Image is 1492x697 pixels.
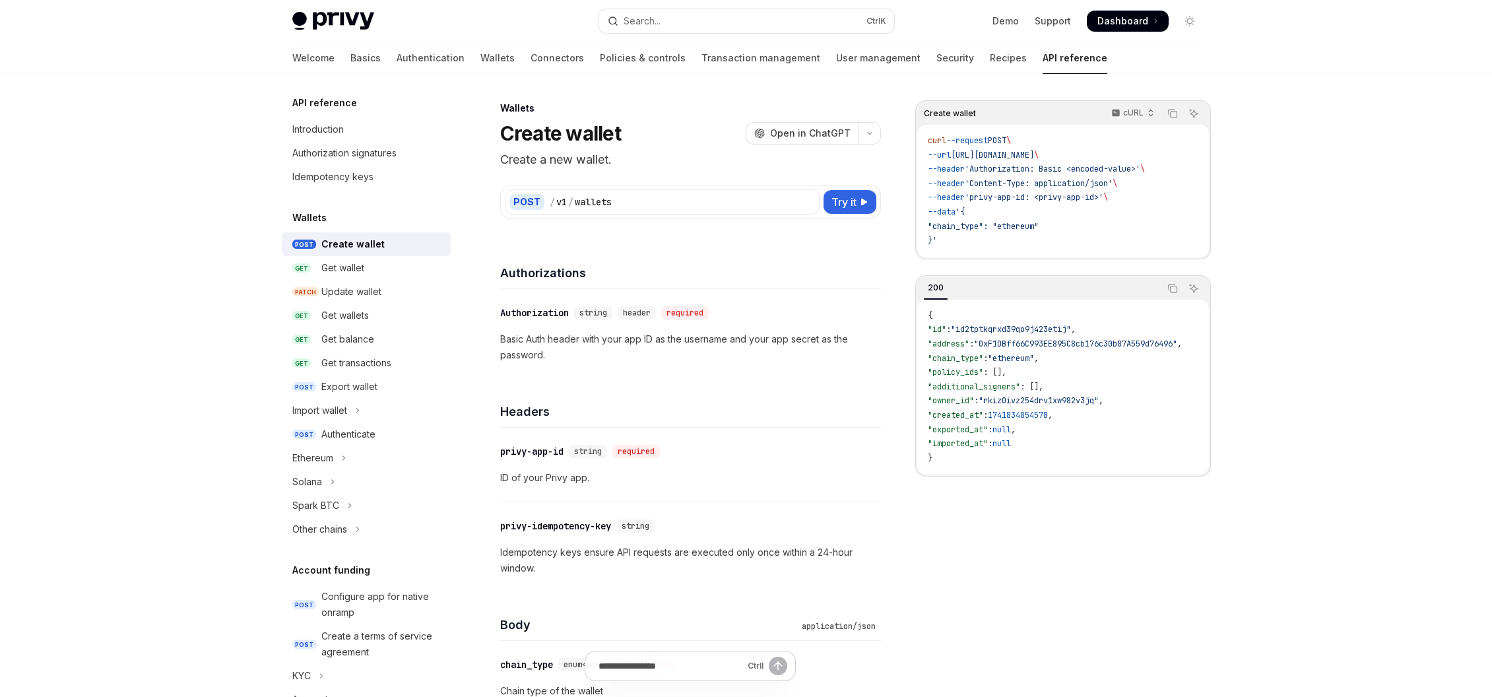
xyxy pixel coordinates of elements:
span: POST [988,135,1006,146]
span: "imported_at" [928,438,988,449]
div: Search... [624,13,661,29]
span: POST [292,640,316,649]
span: POST [292,600,316,610]
span: '{ [956,207,965,217]
div: Other chains [292,521,347,537]
a: Policies & controls [600,42,686,74]
span: : [], [983,367,1006,378]
span: "id" [928,324,946,335]
div: Authenticate [321,426,375,442]
span: "id2tptkqrxd39qo9j423etij" [951,324,1071,335]
a: Dashboard [1087,11,1169,32]
span: null [992,424,1011,435]
div: required [612,445,660,458]
div: Authorization [500,306,569,319]
div: Wallets [500,102,881,115]
div: Get transactions [321,355,391,371]
span: "exported_at" [928,424,988,435]
div: required [661,306,709,319]
p: cURL [1123,108,1144,118]
h5: Wallets [292,210,327,226]
a: API reference [1043,42,1107,74]
img: light logo [292,12,374,30]
div: Export wallet [321,379,377,395]
div: Import wallet [292,403,347,418]
span: \ [1113,178,1117,189]
span: : [983,353,988,364]
span: 'Authorization: Basic <encoded-value>' [965,164,1140,174]
span: \ [1034,150,1039,160]
button: Copy the contents from the code block [1164,280,1181,297]
a: GETGet transactions [282,351,451,375]
span: "chain_type": "ethereum" [928,221,1039,232]
div: Get wallet [321,260,364,276]
div: Ethereum [292,450,333,466]
span: \ [1140,164,1145,174]
a: Basics [350,42,381,74]
button: Open in ChatGPT [746,122,859,145]
div: Introduction [292,121,344,137]
span: GET [292,335,311,345]
a: Welcome [292,42,335,74]
span: 'Content-Type: application/json' [965,178,1113,189]
div: Solana [292,474,322,490]
h5: Account funding [292,562,370,578]
span: "created_at" [928,410,983,420]
button: cURL [1104,102,1160,125]
p: Idempotency keys ensure API requests are executed only once within a 24-hour window. [500,545,881,576]
button: Ask AI [1185,280,1202,297]
span: , [1034,353,1039,364]
a: GETGet wallet [282,256,451,280]
span: --header [928,178,965,189]
button: Send message [769,657,787,675]
a: GETGet wallets [282,304,451,327]
div: v1 [556,195,567,209]
div: wallets [575,195,612,209]
p: Create a new wallet. [500,150,881,169]
button: Toggle Solana section [282,470,451,494]
span: --header [928,164,965,174]
a: Connectors [531,42,584,74]
a: POSTAuthenticate [282,422,451,446]
button: Toggle Other chains section [282,517,451,541]
div: Authorization signatures [292,145,397,161]
span: : [988,438,992,449]
a: Support [1035,15,1071,28]
div: / [568,195,573,209]
span: "rkiz0ivz254drv1xw982v3jq" [979,395,1099,406]
span: "address" [928,339,969,349]
span: string [622,521,649,531]
div: privy-app-id [500,445,564,458]
span: string [579,308,607,318]
span: "0xF1DBff66C993EE895C8cb176c30b07A559d76496" [974,339,1177,349]
span: --request [946,135,988,146]
div: application/json [796,620,881,633]
span: : [974,395,979,406]
span: 'privy-app-id: <privy-app-id>' [965,192,1103,203]
a: Transaction management [701,42,820,74]
span: : [988,424,992,435]
div: Create a terms of service agreement [321,628,443,660]
div: Create wallet [321,236,385,252]
span: GET [292,263,311,273]
div: Get wallets [321,308,369,323]
div: POST [509,194,544,210]
button: Toggle Import wallet section [282,399,451,422]
button: Open search [599,9,894,33]
span: \ [1103,192,1108,203]
a: POSTExport wallet [282,375,451,399]
span: GET [292,358,311,368]
span: curl [928,135,946,146]
span: GET [292,311,311,321]
span: header [623,308,651,318]
span: : [969,339,974,349]
a: PATCHUpdate wallet [282,280,451,304]
a: Wallets [480,42,515,74]
span: 1741834854578 [988,410,1048,420]
p: Basic Auth header with your app ID as the username and your app secret as the password. [500,331,881,363]
span: Create wallet [924,108,976,119]
a: Security [936,42,974,74]
button: Toggle dark mode [1179,11,1200,32]
a: Authentication [397,42,465,74]
span: "owner_id" [928,395,974,406]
